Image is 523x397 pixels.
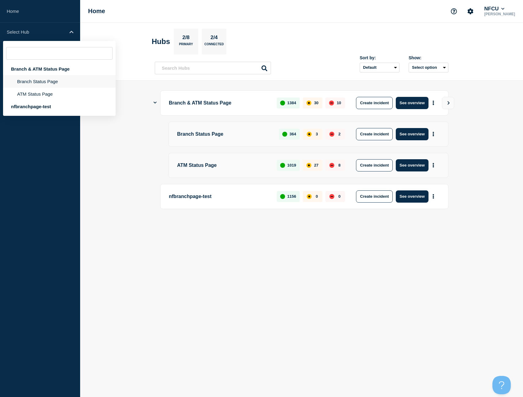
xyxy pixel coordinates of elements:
[329,194,334,199] div: down
[307,194,312,199] div: affected
[329,101,334,105] div: down
[169,97,270,109] p: Branch & ATM Status Page
[447,5,460,18] button: Support
[337,101,341,105] p: 10
[169,190,270,203] p: nfbranchpage-test
[3,75,116,88] li: Branch Status Page
[307,132,312,137] div: affected
[464,5,477,18] button: Account settings
[329,163,334,168] div: down
[314,101,318,105] p: 30
[152,37,170,46] h2: Hubs
[280,101,285,105] div: up
[316,132,318,136] p: 3
[280,163,285,168] div: up
[280,194,285,199] div: up
[3,63,116,75] div: Branch & ATM Status Page
[306,163,311,168] div: affected
[492,376,511,394] iframe: Help Scout Beacon - Open
[7,29,65,35] p: Select Hub
[396,128,428,140] button: See overview
[442,97,454,109] button: View
[282,132,287,137] div: up
[314,163,318,167] p: 27
[356,97,393,109] button: Create incident
[396,159,428,171] button: See overview
[338,132,340,136] p: 2
[290,132,296,136] p: 364
[155,62,271,74] input: Search Hubs
[177,159,270,171] p: ATM Status Page
[483,6,506,12] button: NFCU
[429,191,437,202] button: More actions
[356,190,393,203] button: Create incident
[154,101,157,105] button: Show Connected Hubs
[287,194,296,199] p: 1156
[204,42,224,49] p: Connected
[409,63,448,72] button: Select option
[177,128,272,140] p: Branch Status Page
[396,190,428,203] button: See overview
[483,12,516,16] p: [PERSON_NAME]
[338,194,340,199] p: 0
[338,163,340,167] p: 8
[329,132,334,137] div: down
[396,97,428,109] button: See overview
[316,194,318,199] p: 0
[356,128,393,140] button: Create incident
[360,63,399,72] select: Sort by
[306,101,311,105] div: affected
[3,100,116,113] div: nfbranchpage-test
[429,128,437,140] button: More actions
[429,97,437,108] button: More actions
[429,160,437,171] button: More actions
[208,35,220,42] p: 2/4
[356,159,393,171] button: Create incident
[180,35,192,42] p: 2/8
[360,55,399,60] div: Sort by:
[287,101,296,105] p: 1384
[287,163,296,167] p: 1019
[409,55,448,60] div: Show:
[88,8,105,15] h1: Home
[3,88,116,100] li: ATM Status Page
[179,42,193,49] p: Primary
